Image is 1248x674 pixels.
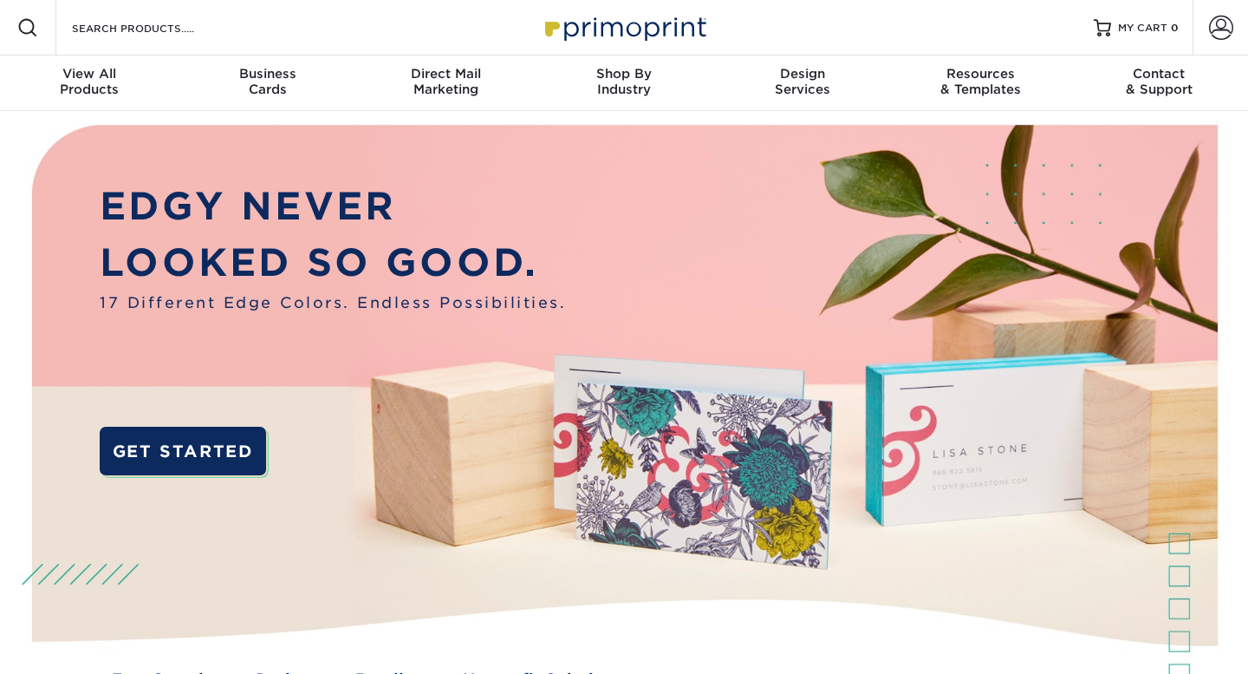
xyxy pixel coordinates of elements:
[892,66,1070,97] div: & Templates
[1118,21,1167,36] span: MY CART
[100,179,566,235] p: EDGY NEVER
[70,17,239,38] input: SEARCH PRODUCTS.....
[356,66,535,82] span: Direct Mail
[713,66,892,97] div: Services
[535,66,713,82] span: Shop By
[179,56,357,111] a: BusinessCards
[1069,66,1248,82] span: Contact
[713,66,892,82] span: Design
[1069,56,1248,111] a: Contact& Support
[892,56,1070,111] a: Resources& Templates
[179,66,357,97] div: Cards
[1171,22,1179,34] span: 0
[356,66,535,97] div: Marketing
[100,427,265,476] a: GET STARTED
[100,291,566,314] span: 17 Different Edge Colors. Endless Possibilities.
[100,235,566,291] p: LOOKED SO GOOD.
[892,66,1070,82] span: Resources
[713,56,892,111] a: DesignServices
[356,56,535,111] a: Direct MailMarketing
[535,66,713,97] div: Industry
[535,56,713,111] a: Shop ByIndustry
[179,66,357,82] span: Business
[537,9,711,46] img: Primoprint
[1069,66,1248,97] div: & Support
